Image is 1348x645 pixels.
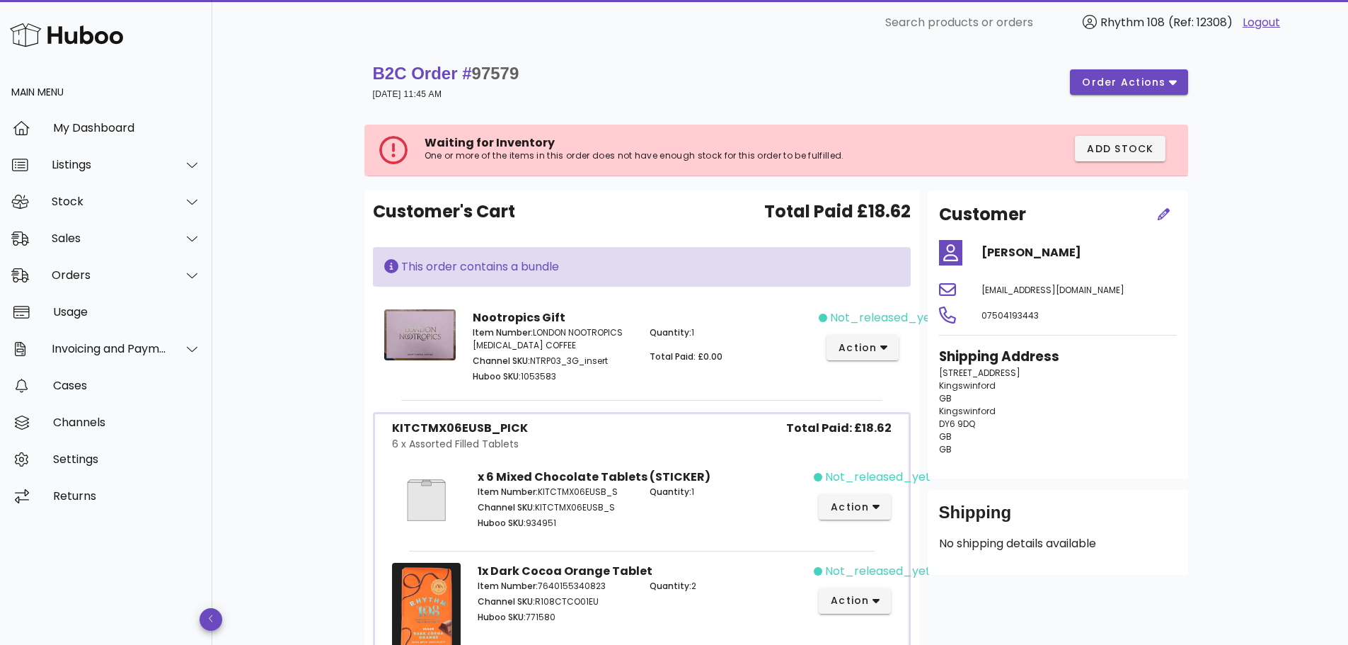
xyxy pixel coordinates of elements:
p: 934951 [478,517,633,530]
button: order actions [1070,69,1187,95]
span: GB [939,443,952,455]
p: 7640155340823 [478,580,633,593]
span: Item Number: [473,326,533,338]
span: Channel SKU: [478,501,535,513]
div: Orders [52,268,167,282]
p: No shipping details available [939,535,1177,552]
span: Total Paid: £0.00 [650,350,722,363]
span: Huboo SKU: [478,517,526,529]
p: KITCTMX06EUSB_S [478,501,633,514]
span: Total Paid £18.62 [764,199,911,224]
img: Product Image [392,469,461,532]
span: action [830,500,870,515]
div: Settings [53,452,201,466]
span: Channel SKU: [473,355,530,367]
img: Huboo Logo [10,20,123,50]
small: [DATE] 11:45 AM [373,89,442,99]
span: [EMAIL_ADDRESS][DOMAIN_NAME] [981,284,1124,296]
span: (Ref: 12308) [1168,14,1233,30]
button: action [819,494,892,520]
span: GB [939,430,952,443]
p: 1053583 [473,370,633,383]
strong: 1x Dark Cocoa Orange Tablet [478,563,652,579]
p: LONDON NOOTROPICS [MEDICAL_DATA] COFFEE [473,326,633,352]
span: action [838,341,877,355]
div: Sales [52,232,167,245]
div: 6 x Assorted Filled Tablets [392,437,528,452]
span: not_released_yet [830,309,935,326]
span: not_released_yet [825,469,931,486]
p: 1 [650,486,805,498]
div: Usage [53,305,201,319]
span: 07504193443 [981,309,1039,321]
p: One or more of the items in this order does not have enough stock for this order to be fulfilled. [425,150,925,161]
span: Huboo SKU: [473,370,521,382]
p: 2 [650,580,805,593]
span: action [830,593,870,608]
span: DY6 9DQ [939,418,975,430]
p: KITCTMX06EUSB_S [478,486,633,498]
span: Waiting for Inventory [425,135,555,151]
span: Kingswinford [939,405,996,417]
span: not_released_yet [825,563,931,580]
span: Item Number: [478,486,538,498]
span: Add Stock [1086,142,1154,156]
span: Rhythm 108 [1100,14,1165,30]
span: Quantity: [650,580,691,592]
div: Stock [52,195,167,208]
img: Product Image [384,309,456,360]
div: Returns [53,489,201,503]
button: action [819,588,892,614]
span: 97579 [472,64,519,83]
span: order actions [1081,75,1166,90]
span: Channel SKU: [478,595,535,607]
div: Cases [53,379,201,392]
div: My Dashboard [53,121,201,135]
div: Channels [53,416,201,429]
span: [STREET_ADDRESS] [939,367,1020,379]
span: Customer's Cart [373,199,515,224]
span: Total Paid: £18.62 [786,420,892,437]
span: GB [939,392,952,404]
span: Huboo SKU: [478,611,526,623]
span: Quantity: [650,326,691,338]
a: Logout [1243,14,1280,31]
strong: B2C Order # [373,64,519,83]
h3: Shipping Address [939,347,1177,367]
button: Add Stock [1075,136,1165,161]
span: Item Number: [478,580,538,592]
strong: Nootropics Gift [473,309,565,326]
p: 771580 [478,611,633,624]
div: This order contains a bundle [384,258,899,275]
p: 1 [650,326,810,339]
h4: [PERSON_NAME] [981,244,1177,261]
div: Shipping [939,501,1177,535]
span: Kingswinford [939,379,996,392]
strong: x 6 Mixed Chocolate Tablets (STICKER) [478,469,710,485]
div: Invoicing and Payments [52,342,167,355]
button: action [826,335,899,360]
div: Listings [52,158,167,171]
div: KITCTMX06EUSB_PICK [392,420,528,437]
p: R108CTCO01EU [478,595,633,608]
p: NTRP03_3G_insert [473,355,633,367]
span: Quantity: [650,486,691,498]
h2: Customer [939,202,1026,227]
